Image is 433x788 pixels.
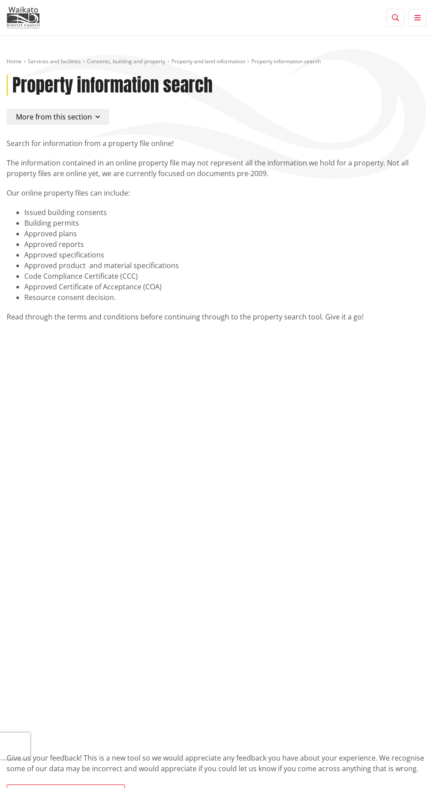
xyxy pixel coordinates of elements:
[7,138,426,149] p: Search for information from a property file online!
[24,228,426,239] li: Approved plans
[16,112,92,122] span: More from this section
[171,58,245,65] a: Property and land information
[7,188,130,198] span: Our online property files can include:
[7,109,109,125] button: More from this section
[24,281,426,292] li: Approved Certificate of Acceptance (COA)
[7,58,22,65] a: Home
[24,292,426,303] li: Resource consent decision.
[24,260,426,271] li: Approved product and material specifications
[24,207,426,218] li: Issued building consents
[24,271,426,281] li: Code Compliance Certificate (CCC)
[24,250,426,260] li: Approved specifications
[7,311,426,322] div: Read through the terms and conditions before continuing through to the property search tool. Give...
[24,218,426,228] li: Building permits
[24,239,426,250] li: Approved reports
[7,7,40,29] img: Waikato District Council - Te Kaunihera aa Takiwaa o Waikato
[7,158,426,179] p: The information contained in an online property file may not represent all the information we hol...
[251,58,321,65] span: Property information search
[87,58,165,65] a: Consents, building and property
[7,753,426,784] div: Give us your feedback! This is a new tool so we would appreciate any feedback you have about your...
[7,58,426,65] nav: breadcrumb
[12,74,213,96] h1: Property information search
[28,58,81,65] a: Services and facilities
